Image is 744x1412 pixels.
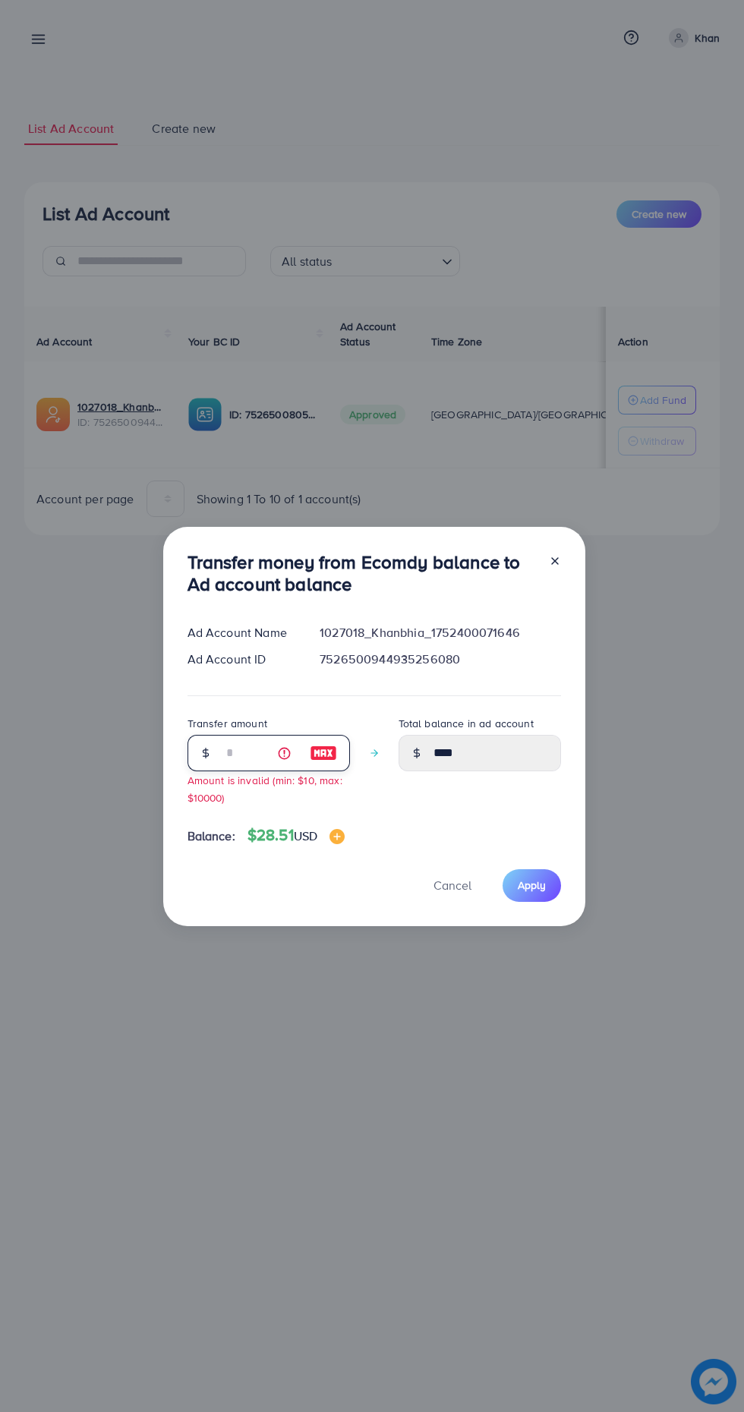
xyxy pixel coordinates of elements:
[433,877,471,894] span: Cancel
[188,716,267,731] label: Transfer amount
[188,773,342,805] small: Amount is invalid (min: $10, max: $10000)
[307,624,572,641] div: 1027018_Khanbhia_1752400071646
[188,827,235,845] span: Balance:
[247,826,345,845] h4: $28.51
[307,651,572,668] div: 7526500944935256080
[175,624,308,641] div: Ad Account Name
[329,829,345,844] img: image
[415,869,490,902] button: Cancel
[399,716,534,731] label: Total balance in ad account
[310,744,337,762] img: image
[188,551,537,595] h3: Transfer money from Ecomdy balance to Ad account balance
[294,827,317,844] span: USD
[518,878,546,893] span: Apply
[503,869,561,902] button: Apply
[175,651,308,668] div: Ad Account ID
